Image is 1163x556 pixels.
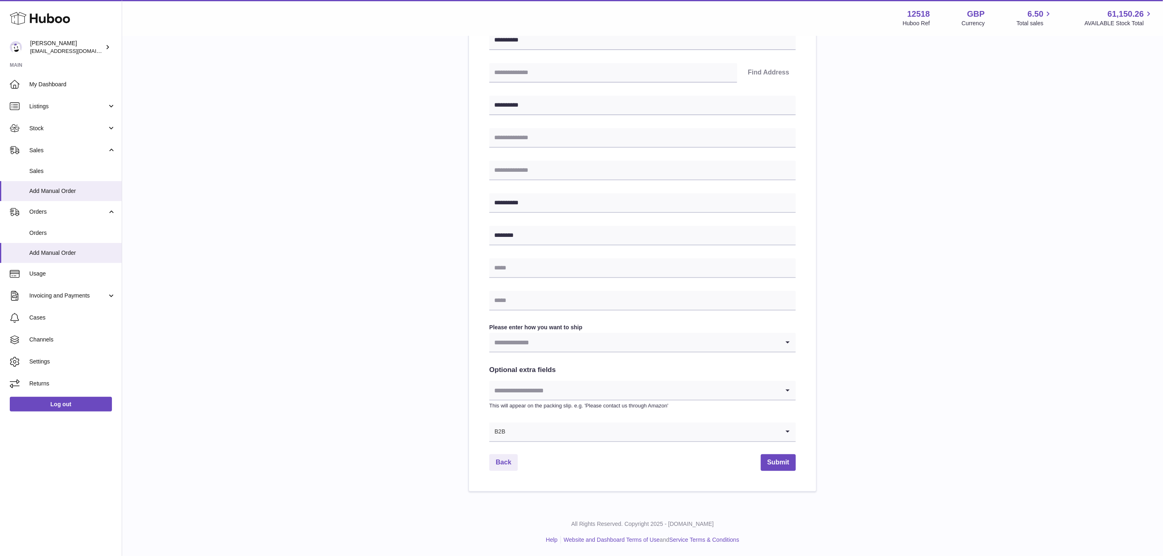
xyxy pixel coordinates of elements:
[29,81,116,88] span: My Dashboard
[1084,20,1153,27] span: AVAILABLE Stock Total
[129,520,1156,528] p: All Rights Reserved. Copyright 2025 - [DOMAIN_NAME]
[561,536,739,544] li: and
[489,422,796,442] div: Search for option
[29,314,116,322] span: Cases
[506,422,780,441] input: Search for option
[962,20,985,27] div: Currency
[29,292,107,300] span: Invoicing and Payments
[1016,20,1053,27] span: Total sales
[489,381,780,400] input: Search for option
[1084,9,1153,27] a: 61,150.26 AVAILABLE Stock Total
[29,336,116,344] span: Channels
[29,187,116,195] span: Add Manual Order
[10,397,112,412] a: Log out
[489,333,796,352] div: Search for option
[29,125,107,132] span: Stock
[1108,9,1144,20] span: 61,150.26
[564,536,660,543] a: Website and Dashboard Terms of Use
[30,48,120,54] span: [EMAIL_ADDRESS][DOMAIN_NAME]
[669,536,739,543] a: Service Terms & Conditions
[29,270,116,278] span: Usage
[489,402,796,409] p: This will appear on the packing slip. e.g. 'Please contact us through Amazon'
[29,249,116,257] span: Add Manual Order
[489,381,796,401] div: Search for option
[489,422,506,441] span: B2B
[29,103,107,110] span: Listings
[29,208,107,216] span: Orders
[1028,9,1044,20] span: 6.50
[907,9,930,20] strong: 12518
[967,9,985,20] strong: GBP
[29,147,107,154] span: Sales
[29,358,116,366] span: Settings
[29,167,116,175] span: Sales
[30,39,103,55] div: [PERSON_NAME]
[489,324,796,331] label: Please enter how you want to ship
[29,380,116,387] span: Returns
[10,41,22,53] img: internalAdmin-12518@internal.huboo.com
[489,366,796,375] h2: Optional extra fields
[546,536,558,543] a: Help
[761,454,796,471] button: Submit
[489,454,518,471] a: Back
[903,20,930,27] div: Huboo Ref
[1016,9,1053,27] a: 6.50 Total sales
[489,333,780,352] input: Search for option
[29,229,116,237] span: Orders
